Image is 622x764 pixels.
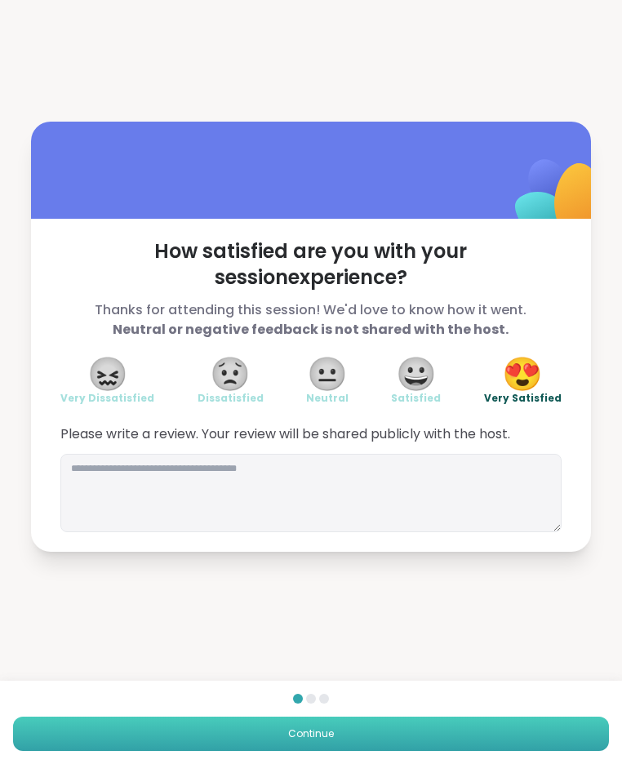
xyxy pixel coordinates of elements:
span: Please write a review. Your review will be shared publicly with the host. [60,424,562,444]
span: 😐 [307,359,348,389]
span: Continue [288,726,334,741]
span: 😍 [502,359,543,389]
span: Dissatisfied [198,392,264,405]
button: Continue [13,717,609,751]
span: How satisfied are you with your session experience? [60,238,562,291]
span: 😖 [87,359,128,389]
span: Neutral [306,392,349,405]
span: Thanks for attending this session! We'd love to know how it went. [60,300,562,340]
b: Neutral or negative feedback is not shared with the host. [113,320,509,339]
span: Very Dissatisfied [60,392,154,405]
span: Satisfied [391,392,441,405]
span: 😀 [396,359,437,389]
span: 😟 [210,359,251,389]
span: Very Satisfied [484,392,562,405]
